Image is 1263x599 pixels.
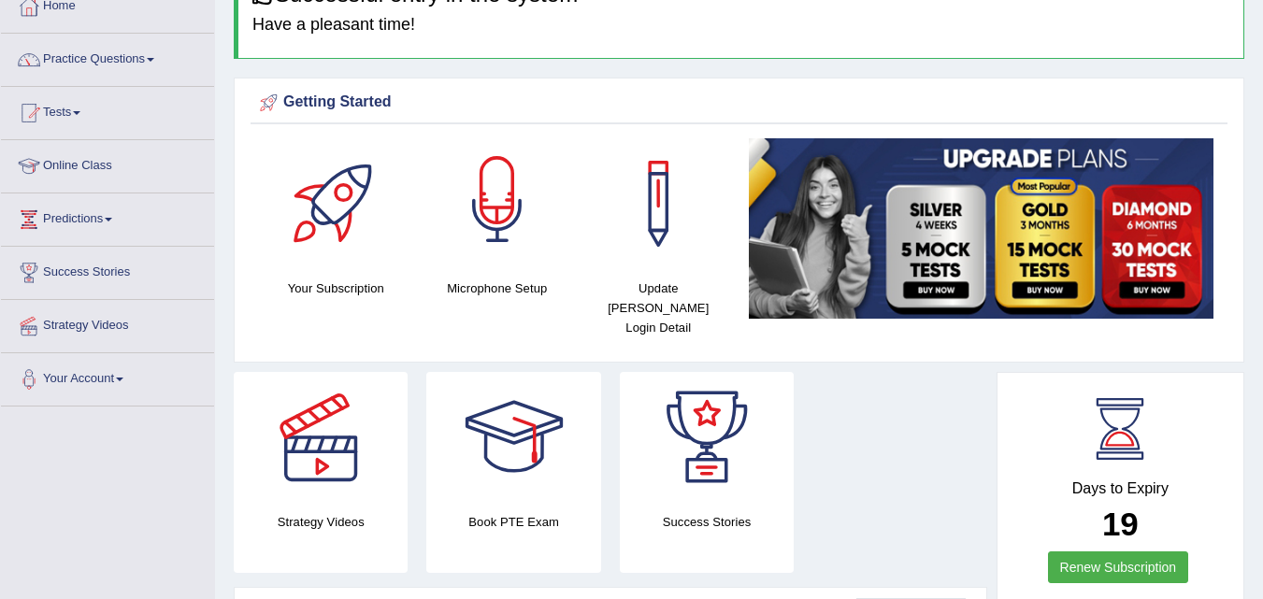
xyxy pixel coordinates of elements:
[1018,480,1223,497] h4: Days to Expiry
[1,34,214,80] a: Practice Questions
[1,353,214,400] a: Your Account
[1048,551,1189,583] a: Renew Subscription
[426,512,600,532] h4: Book PTE Exam
[1,140,214,187] a: Online Class
[620,512,794,532] h4: Success Stories
[1102,506,1139,542] b: 19
[1,247,214,293] a: Success Stories
[749,138,1214,319] img: small5.jpg
[1,300,214,347] a: Strategy Videos
[587,278,730,337] h4: Update [PERSON_NAME] Login Detail
[1,87,214,134] a: Tests
[234,512,408,532] h4: Strategy Videos
[265,278,408,298] h4: Your Subscription
[1,193,214,240] a: Predictions
[426,278,569,298] h4: Microphone Setup
[252,16,1229,35] h4: Have a pleasant time!
[255,89,1223,117] div: Getting Started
